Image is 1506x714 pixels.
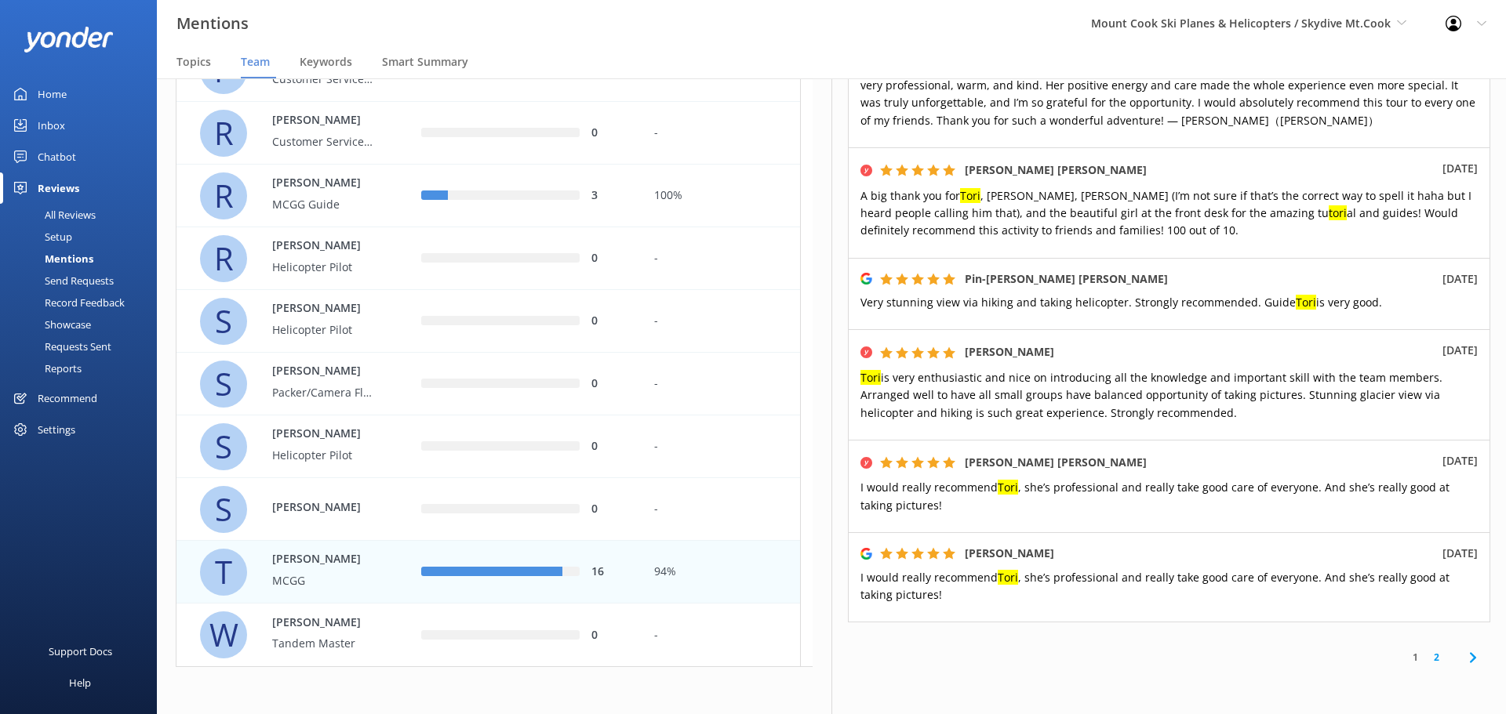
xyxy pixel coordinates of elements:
[272,196,374,213] p: MCGG Guide
[176,165,801,227] div: row
[176,478,801,541] div: row
[9,357,82,379] div: Reports
[200,486,247,533] div: S
[9,226,157,248] a: Setup
[654,125,788,142] div: -
[591,313,631,330] div: 0
[24,27,114,53] img: yonder-white-logo.png
[9,292,125,314] div: Record Feedback
[9,335,157,357] a: Requests Sent
[654,564,788,581] div: 94%
[591,501,631,518] div: 0
[1426,650,1447,665] a: 2
[272,551,374,568] p: [PERSON_NAME]
[38,414,75,445] div: Settings
[9,270,114,292] div: Send Requests
[1442,342,1478,359] p: [DATE]
[49,636,112,667] div: Support Docs
[1442,160,1478,177] p: [DATE]
[200,361,247,408] div: S
[591,250,631,267] div: 0
[272,237,374,255] p: [PERSON_NAME]
[176,11,249,36] h3: Mentions
[176,541,801,603] div: row
[382,54,468,70] span: Smart Summary
[9,226,72,248] div: Setup
[9,248,157,270] a: Mentions
[1405,650,1426,665] a: 1
[176,54,211,70] span: Topics
[272,300,374,317] p: [PERSON_NAME]
[176,102,801,165] div: row
[1442,270,1478,288] p: [DATE]
[38,110,65,141] div: Inbox
[860,295,1382,310] span: Very stunning view via hiking and taking helicopter. Strongly recommended. Guide is very good.
[9,270,157,292] a: Send Requests
[200,110,247,157] div: R
[1091,16,1391,31] span: Mount Cook Ski Planes & Helicopters / Skydive Mt.Cook
[1329,205,1347,220] mark: tori
[272,498,374,516] p: [PERSON_NAME]
[241,54,270,70] span: Team
[654,626,788,643] div: -
[591,375,631,393] div: 0
[965,545,1054,562] h5: [PERSON_NAME]
[860,370,881,385] mark: Tori
[272,426,374,443] p: [PERSON_NAME]
[860,188,1471,238] span: A big thank you for , [PERSON_NAME], [PERSON_NAME] (I’m not sure if that’s the correct way to spe...
[200,298,247,345] div: S
[38,382,97,414] div: Recommend
[69,667,91,698] div: Help
[998,570,1018,585] mark: Tori
[272,384,374,401] p: Packer/Camera Flyer-Skydive Mt Cook
[591,125,631,142] div: 0
[200,423,247,470] div: S
[9,335,111,357] div: Requests Sent
[272,259,374,276] p: Helicopter Pilot
[9,292,157,314] a: Record Feedback
[272,635,374,652] p: Tandem Master
[1296,295,1316,310] mark: Tori
[965,454,1147,471] h5: [PERSON_NAME] [PERSON_NAME]
[200,611,247,658] div: W
[998,480,1018,495] mark: Tori
[200,235,247,282] div: R
[591,438,631,455] div: 0
[9,357,157,379] a: Reports
[176,603,801,666] div: row
[38,172,79,204] div: Reviews
[38,141,76,172] div: Chatbot
[860,570,1450,602] span: I would really recommend , she’s professional and really take good care of everyone. And she’s re...
[1442,545,1478,562] p: [DATE]
[591,626,631,643] div: 0
[654,438,788,455] div: -
[1442,452,1478,469] p: [DATE]
[272,71,374,88] p: Customer Service and Ground Crew
[654,250,788,267] div: -
[860,42,1475,128] span: I had an amazing time on the helicopter and glacier hiking tour. Everything was incredibly well o...
[176,353,801,415] div: row
[860,480,1450,512] span: I would really recommend , she’s professional and really take good care of everyone. And she’s re...
[176,227,801,290] div: row
[200,172,247,219] div: R
[9,248,93,270] div: Mentions
[591,187,631,205] div: 3
[272,133,374,150] p: Customer Service and Ground Crew
[272,614,374,631] p: [PERSON_NAME]
[200,47,247,94] div: P
[9,314,157,335] a: Showcase
[38,78,67,110] div: Home
[654,187,788,205] div: 100%
[9,204,157,226] a: All Reviews
[654,501,788,518] div: -
[300,54,352,70] span: Keywords
[960,188,980,203] mark: Tori
[965,343,1054,361] h5: [PERSON_NAME]
[272,321,374,339] p: Helicopter Pilot
[200,549,247,596] div: T
[176,290,801,353] div: row
[654,375,788,393] div: -
[965,270,1168,288] h5: Pin-[PERSON_NAME] [PERSON_NAME]
[272,447,374,464] p: Helicopter Pilot
[272,572,374,589] p: MCGG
